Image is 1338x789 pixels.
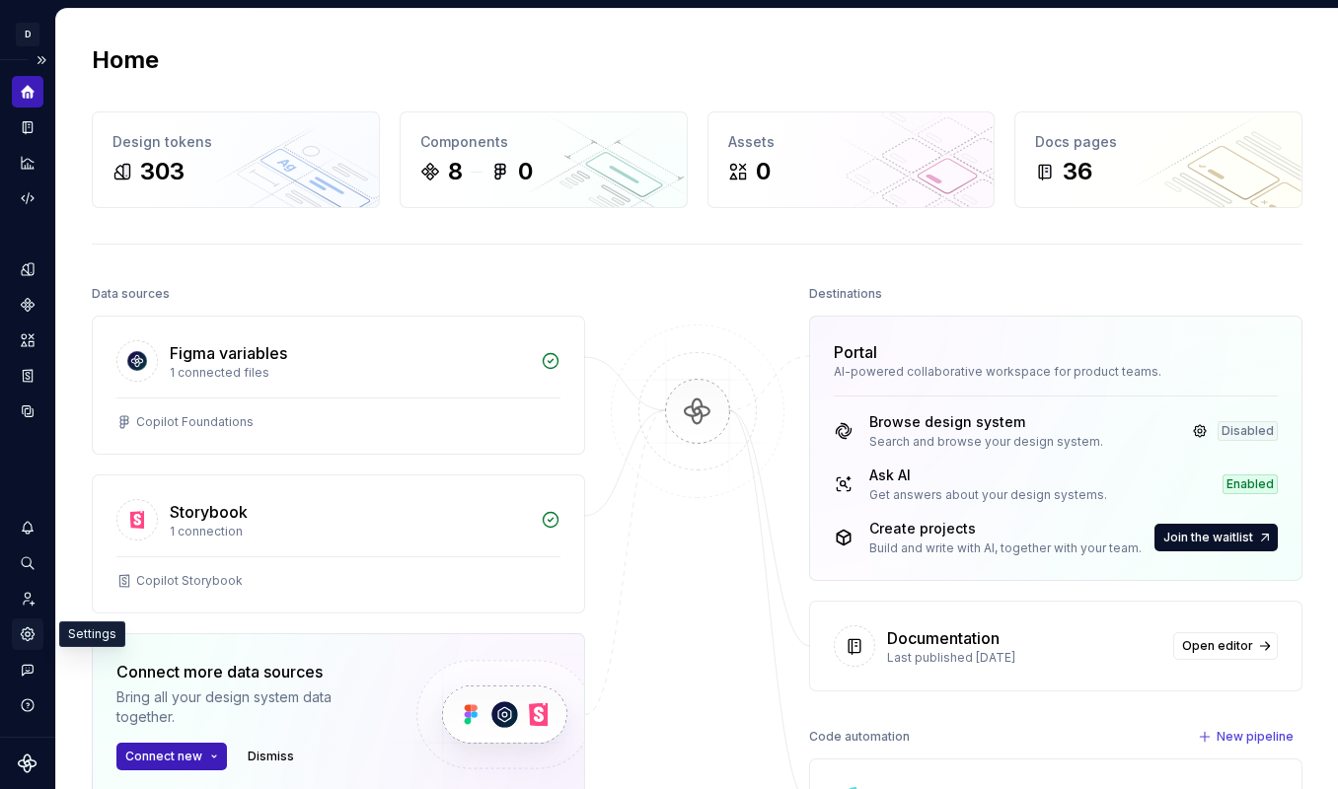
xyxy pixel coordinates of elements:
a: Docs pages36 [1014,111,1302,208]
div: AI-powered collaborative workspace for product teams. [834,364,1278,380]
a: Assets [12,324,43,356]
div: Last published [DATE] [887,650,1161,666]
a: Invite team [12,583,43,614]
a: Documentation [12,111,43,143]
a: Components80 [400,111,688,208]
a: Design tokens [12,253,43,285]
div: Enabled [1223,474,1278,494]
a: Open editor [1173,632,1278,660]
button: Join the waitlist [1154,524,1278,551]
div: 0 [756,156,771,187]
div: Docs pages [1035,132,1282,152]
div: Assets [728,132,975,152]
a: Storybook1 connectionCopilot Storybook [92,474,585,613]
span: New pipeline [1217,729,1294,745]
div: Browse design system [869,412,1103,432]
div: 1 connected files [170,365,529,381]
div: Data sources [92,280,170,308]
a: Code automation [12,182,43,214]
a: Analytics [12,147,43,179]
a: Figma variables1 connected filesCopilot Foundations [92,316,585,455]
button: New pipeline [1192,723,1302,751]
div: Components [420,132,667,152]
svg: Supernova Logo [18,753,37,773]
button: Notifications [12,512,43,543]
div: Destinations [809,280,882,308]
div: Settings [59,621,125,647]
div: 0 [518,156,533,187]
button: Dismiss [239,743,303,770]
div: Search and browse your design system. [869,434,1103,450]
div: Create projects [869,519,1142,538]
div: Ask AI [869,466,1107,485]
span: Connect new [125,749,202,764]
a: Assets0 [707,111,996,208]
div: Design tokens [112,132,359,152]
div: 36 [1063,156,1092,187]
a: Design tokens303 [92,111,380,208]
a: Home [12,76,43,108]
div: Get answers about your design systems. [869,487,1107,503]
div: Figma variables [170,341,287,365]
a: Settings [12,618,43,650]
button: Expand sidebar [28,46,55,74]
span: Dismiss [248,749,294,764]
div: Disabled [1218,421,1278,441]
div: D [16,23,39,46]
h2: Home [92,44,159,76]
a: Data sources [12,395,43,427]
button: Contact support [12,654,43,685]
div: 1 connection [170,524,529,539]
span: Open editor [1182,638,1253,654]
div: Copilot Foundations [136,414,254,430]
span: Join the waitlist [1163,530,1253,545]
div: Connect more data sources [116,660,383,683]
div: Bring all your design system data together. [116,687,383,727]
a: Components [12,289,43,321]
div: Code automation [809,723,910,751]
div: Copilot Storybook [136,573,243,589]
button: Connect new [116,743,227,770]
div: Portal [834,340,877,364]
div: Storybook [170,500,248,524]
div: Build and write with AI, together with your team. [869,540,1142,556]
div: 303 [140,156,185,187]
a: Storybook stories [12,360,43,392]
button: Search ⌘K [12,547,43,579]
button: D [4,13,51,55]
div: 8 [448,156,463,187]
div: Documentation [887,626,1000,650]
